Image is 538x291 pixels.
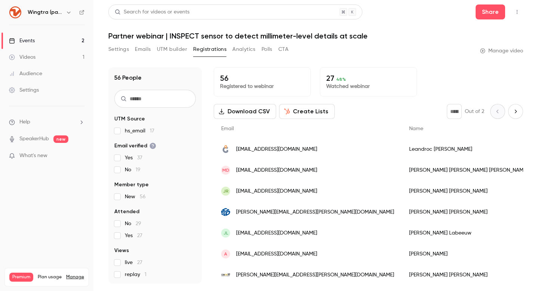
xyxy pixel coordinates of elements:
span: Views [114,247,129,254]
span: Name [409,126,423,131]
img: geocommerce.cl [221,145,230,154]
button: Download CSV [214,104,276,119]
span: MD [222,167,229,174]
span: [PERSON_NAME][EMAIL_ADDRESS][PERSON_NAME][DOMAIN_NAME] [236,271,394,279]
div: Audience [9,70,42,77]
span: new [53,135,68,143]
span: [EMAIL_ADDRESS][DOMAIN_NAME] [236,187,317,195]
span: 19 [136,167,140,172]
img: ccmeng.net [221,270,230,279]
span: JR [223,188,229,194]
img: Wingtra (partners) [9,6,21,18]
h1: Partner webinar | INSPECT sensor to detect millimeter-level details at scale [108,31,523,40]
div: [PERSON_NAME] [PERSON_NAME] [402,202,535,223]
span: 48 % [336,77,346,82]
span: 27 [137,260,142,265]
span: Member type [114,181,149,189]
button: Analytics [232,43,256,55]
span: What's new [19,152,47,160]
a: SpeakerHub [19,135,49,143]
span: New [125,193,146,200]
div: Events [9,37,35,45]
span: Help [19,118,30,126]
span: Yes [125,154,142,162]
button: Create Lists [279,104,335,119]
button: Emails [135,43,151,55]
span: [EMAIL_ADDRESS][DOMAIN_NAME] [236,166,317,174]
div: [PERSON_NAME] [PERSON_NAME] [402,181,535,202]
span: live [125,259,142,266]
p: Out of 2 [465,108,484,115]
div: [PERSON_NAME] [402,243,535,264]
span: JL [223,230,228,236]
div: [PERSON_NAME] [PERSON_NAME] [PERSON_NAME] [402,160,535,181]
span: 37 [137,155,142,160]
span: 1 [145,272,146,277]
p: 56 [220,74,304,83]
button: Next page [508,104,523,119]
div: Videos [9,53,35,61]
img: csdsinc.com [221,208,230,217]
span: Premium [9,273,33,282]
p: Registered to webinar [220,83,304,90]
button: Share [476,4,505,19]
span: Email [221,126,234,131]
button: UTM builder [157,43,187,55]
span: [EMAIL_ADDRESS][DOMAIN_NAME] [236,229,317,237]
span: UTM Source [114,115,145,123]
span: [EMAIL_ADDRESS][DOMAIN_NAME] [236,145,317,153]
h6: Wingtra (partners) [28,9,63,16]
span: Email verified [114,142,156,150]
div: [PERSON_NAME] [PERSON_NAME] [402,264,535,285]
span: hs_email [125,127,154,135]
button: Polls [262,43,272,55]
a: Manage video [480,47,523,55]
span: 17 [150,128,154,134]
span: Plan usage [38,274,62,280]
span: 56 [140,194,146,199]
p: Watched webinar [326,83,411,90]
div: Settings [9,86,39,94]
span: Yes [125,232,142,239]
span: replay [125,271,146,278]
button: Settings [108,43,129,55]
button: CTA [278,43,288,55]
button: Registrations [193,43,226,55]
span: [EMAIL_ADDRESS][DOMAIN_NAME] [236,250,317,258]
div: Search for videos or events [115,8,189,16]
div: Leandroc [PERSON_NAME] [402,139,535,160]
a: Manage [66,274,84,280]
span: No [125,166,140,174]
p: 27 [326,74,411,83]
span: No [125,220,141,227]
span: 29 [136,221,141,226]
span: A [224,251,227,257]
div: [PERSON_NAME] Labeeuw [402,223,535,243]
span: Attended [114,208,139,215]
li: help-dropdown-opener [9,118,84,126]
span: 27 [137,233,142,238]
h1: 56 People [114,73,142,82]
span: [PERSON_NAME][EMAIL_ADDRESS][PERSON_NAME][DOMAIN_NAME] [236,208,394,216]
